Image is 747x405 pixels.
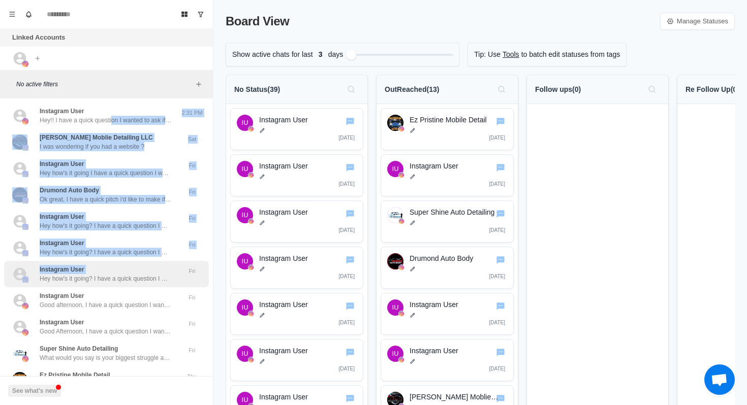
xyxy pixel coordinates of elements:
img: picture [22,145,28,151]
button: Go to chat [495,393,506,404]
div: Instagram User [392,161,399,177]
p: to batch edit statuses from tags [521,49,620,60]
p: Hey how's it going? I have a quick question I want to ask you if you don't mind? [40,221,172,230]
div: Instagram User [242,207,248,223]
p: [DATE] [339,319,355,326]
p: Fri [179,267,205,276]
p: Hey!! I have a quick question I wanted to ask if you don’t mind? [40,116,172,125]
button: Menu [4,6,20,22]
div: Go to chatDrumond Auto BodyinstagramDrumond Auto Body[DATE] [381,247,514,289]
button: Board View [176,6,193,22]
img: instagram [399,173,404,178]
p: Board View [226,12,289,30]
p: days [328,49,344,60]
button: Go to chat [495,347,506,358]
p: Instagram User [259,253,357,264]
button: Add filters [193,78,205,90]
img: picture [22,250,28,256]
p: [DATE] [339,365,355,373]
p: Tip: Use [474,49,501,60]
img: instagram [248,219,254,224]
img: instagram [399,357,404,362]
p: Thu [179,373,205,381]
img: instagram [399,126,404,131]
p: OutReached ( 13 ) [385,84,439,95]
img: instagram [248,265,254,270]
p: Instagram User [40,159,84,168]
p: Instagram User [40,291,84,300]
button: Go to chat [495,300,506,312]
button: Go to chat [495,162,506,173]
img: picture [22,171,28,177]
p: Instagram User [410,299,507,310]
img: instagram [248,311,254,316]
button: Notifications [20,6,37,22]
p: Instagram User [410,161,507,172]
p: Linked Accounts [12,32,65,43]
p: Instagram User [259,115,357,125]
p: [DATE] [339,226,355,234]
img: picture [22,356,28,362]
p: Show active chats for last [232,49,313,60]
p: What would you say is your biggest struggle as an owner of a car detailing business? [40,353,172,362]
button: Go to chat [345,254,356,265]
p: [DATE] [339,273,355,280]
img: instagram [248,173,254,178]
p: [DATE] [489,273,505,280]
p: Fri [179,161,205,170]
button: Search [644,81,660,97]
a: Tools [503,49,519,60]
p: Re Follow Up ( 0 ) [686,84,739,95]
p: Fri [179,346,205,355]
p: I was wondering if you had a website ? [40,142,144,151]
p: No active filters [16,80,193,89]
p: Instagram User [40,107,84,116]
p: Good afternoon, I have a quick question I want to ask you if you don't mind? [40,300,172,310]
p: [DATE] [489,180,505,188]
button: Go to chat [345,347,356,358]
div: Go to chatInstagram UserinstagramInstagram User[DATE] [230,247,363,289]
span: 3 [313,49,328,60]
button: Go to chat [495,116,506,127]
div: Go to chatInstagram UserinstagramInstagram User[DATE] [230,108,363,150]
img: picture [22,118,28,124]
img: instagram [399,219,404,224]
p: Instagram User [259,392,357,402]
p: Instagram User [259,207,357,218]
img: picture [22,224,28,230]
img: picture [12,187,27,203]
button: Go to chat [345,162,356,173]
p: [DATE] [489,226,505,234]
p: Drumond Auto Body [410,253,507,264]
div: Go to chatEz Pristine Mobile DetailinstagramEz Pristine Mobile Detail[DATE] [381,108,514,150]
button: Go to chat [345,300,356,312]
img: picture [22,303,28,309]
p: Instagram User [259,161,357,172]
p: Instagram User [410,346,507,356]
p: Fri [179,214,205,223]
p: 2:31 PM [179,109,205,117]
p: Instagram User [40,239,84,248]
button: Go to chat [345,116,356,127]
img: Drumond Auto Body [387,253,403,269]
div: Instagram User [242,346,248,362]
img: Ez Pristine Mobile Detail [387,115,403,131]
div: Go to chatSuper Shine Auto DetailinginstagramSuper Shine Auto Detailing[DATE] [381,200,514,243]
p: Super Shine Auto Detailing [410,207,507,218]
img: picture [22,61,28,67]
p: Sat [179,135,205,144]
p: Super Shine Auto Detailing [40,344,118,353]
button: Go to chat [495,254,506,265]
p: Hey how's it going? I have a quick question I want to ask you if you don't mind? [40,274,172,283]
button: Go to chat [345,208,356,219]
button: See what's new [8,385,61,397]
p: Drumond Auto Body [40,186,99,195]
div: Go to chatInstagram UserinstagramInstagram User[DATE] [230,200,363,243]
p: Instagram User [40,318,84,327]
p: Follow ups ( 0 ) [535,84,581,95]
div: Instagram User [392,299,399,316]
div: Filter by activity days [346,50,356,60]
img: picture [22,197,28,204]
p: No Status ( 39 ) [234,84,280,95]
p: [DATE] [339,134,355,142]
